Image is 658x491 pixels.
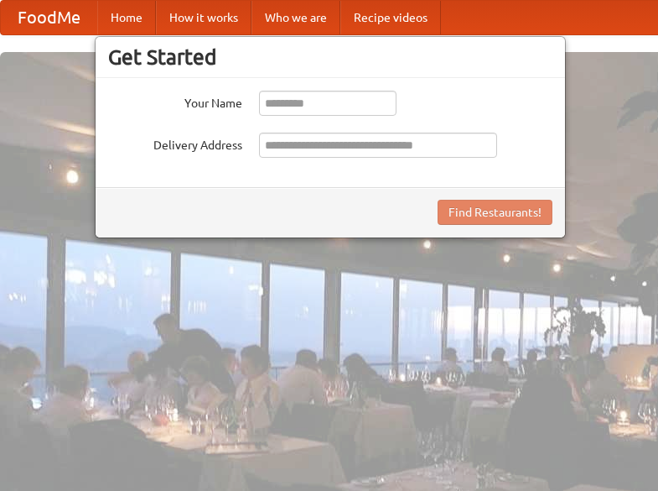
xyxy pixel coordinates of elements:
[108,91,242,112] label: Your Name
[251,1,340,34] a: Who we are
[438,200,552,225] button: Find Restaurants!
[108,44,552,70] h3: Get Started
[340,1,441,34] a: Recipe videos
[1,1,97,34] a: FoodMe
[156,1,251,34] a: How it works
[97,1,156,34] a: Home
[108,133,242,154] label: Delivery Address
